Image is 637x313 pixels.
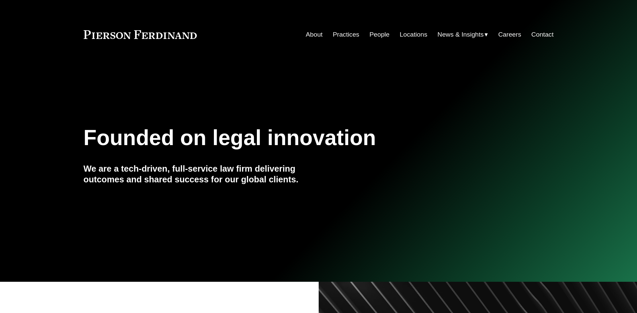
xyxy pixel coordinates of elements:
a: folder dropdown [438,28,488,41]
h4: We are a tech-driven, full-service law firm delivering outcomes and shared success for our global... [84,163,319,185]
h1: Founded on legal innovation [84,126,475,150]
a: About [306,28,323,41]
a: Locations [400,28,427,41]
span: News & Insights [438,29,484,41]
a: Careers [498,28,521,41]
a: People [369,28,390,41]
a: Practices [333,28,359,41]
a: Contact [531,28,553,41]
